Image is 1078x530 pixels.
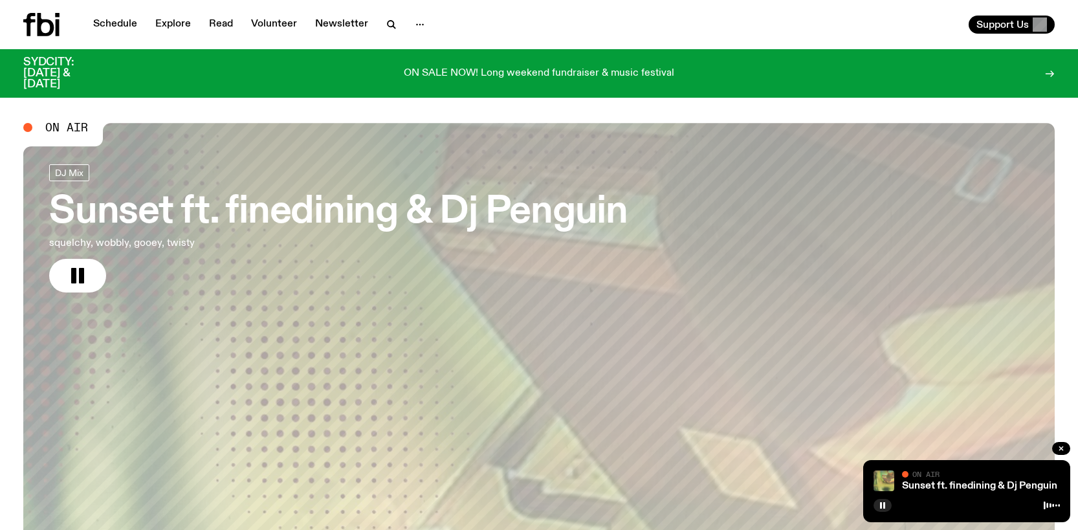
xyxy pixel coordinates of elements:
[404,68,674,80] p: ON SALE NOW! Long weekend fundraiser & music festival
[55,168,83,177] span: DJ Mix
[969,16,1055,34] button: Support Us
[23,57,106,90] h3: SYDCITY: [DATE] & [DATE]
[49,164,89,181] a: DJ Mix
[201,16,241,34] a: Read
[49,164,628,293] a: Sunset ft. finedining & Dj Penguinsquelchy, wobbly, gooey, twisty
[85,16,145,34] a: Schedule
[912,470,940,478] span: On Air
[902,481,1057,491] a: Sunset ft. finedining & Dj Penguin
[243,16,305,34] a: Volunteer
[976,19,1029,30] span: Support Us
[307,16,376,34] a: Newsletter
[49,194,628,230] h3: Sunset ft. finedining & Dj Penguin
[148,16,199,34] a: Explore
[45,122,88,133] span: On Air
[49,236,380,251] p: squelchy, wobbly, gooey, twisty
